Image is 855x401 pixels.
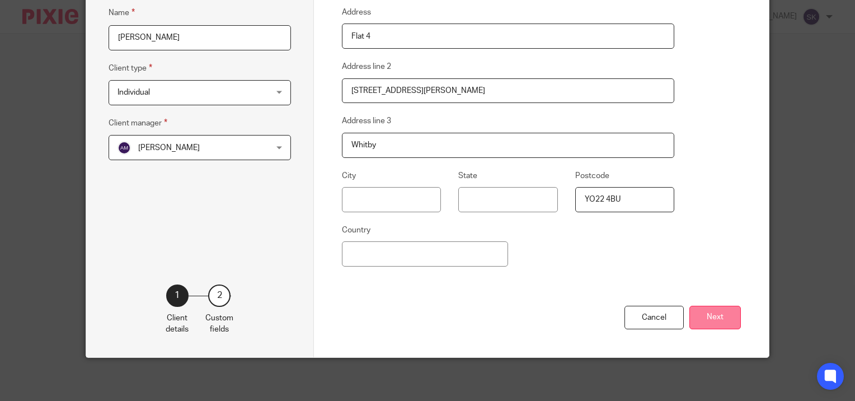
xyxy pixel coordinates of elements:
div: Cancel [624,306,684,330]
div: 2 [208,285,231,307]
label: Client manager [109,116,167,129]
label: Name [109,6,135,19]
label: Address line 2 [342,61,391,72]
label: Country [342,225,370,236]
label: Client type [109,62,152,74]
button: Next [689,306,741,330]
label: Postcode [575,170,609,181]
label: Address line 3 [342,115,391,127]
div: 1 [166,285,189,307]
p: Client details [166,313,189,335]
p: Custom fields [205,313,233,335]
span: [PERSON_NAME] [138,144,200,152]
label: Address [342,7,371,18]
span: Individual [118,88,150,96]
label: City [342,170,356,181]
img: svg%3E [118,141,131,155]
label: State [458,170,477,181]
